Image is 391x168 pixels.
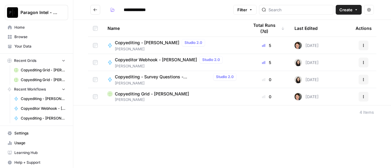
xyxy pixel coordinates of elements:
[14,25,65,30] span: Home
[233,5,257,15] button: Filter
[294,93,319,100] div: [DATE]
[5,56,68,65] button: Recent Grids
[294,76,319,83] div: [DATE]
[5,32,68,42] a: Browse
[11,75,68,85] a: Copyediting Grid - [PERSON_NAME]
[20,9,57,16] span: Paragon Intel - Copyediting
[115,46,207,52] span: [PERSON_NAME]
[294,59,319,66] div: [DATE]
[14,130,65,136] span: Settings
[294,76,302,83] img: t5ef5oef8zpw1w4g2xghobes91mw
[14,160,65,165] span: Help + Support
[115,40,179,46] span: Copyediting - [PERSON_NAME]
[14,140,65,146] span: Usage
[249,20,285,37] div: Total Runs (7d)
[294,42,302,49] img: qw00ik6ez51o8uf7vgx83yxyzow9
[356,20,372,37] div: Actions
[249,94,285,100] div: 0
[108,97,239,102] span: [PERSON_NAME]
[14,44,65,49] span: Your Data
[108,91,239,102] a: Copyediting Grid - [PERSON_NAME][PERSON_NAME]
[5,158,68,167] button: Help + Support
[249,42,285,48] div: 5
[5,138,68,148] a: Usage
[11,104,68,113] a: Copyeditor Webhook - [PERSON_NAME]
[14,58,36,63] span: Recent Grids
[185,40,202,45] span: Studio 2.0
[21,106,65,111] span: Copyeditor Webhook - [PERSON_NAME]
[360,109,374,115] div: 4 Items
[21,77,65,83] span: Copyediting Grid - [PERSON_NAME]
[5,85,68,94] button: Recent Workflows
[294,59,302,66] img: t5ef5oef8zpw1w4g2xghobes91mw
[14,34,65,40] span: Browse
[5,148,68,158] a: Learning Hub
[249,77,285,83] div: 0
[108,20,239,37] div: Name
[336,5,362,15] button: Create
[5,23,68,32] a: Home
[216,74,234,80] span: Studio 2.0
[237,7,247,13] span: Filter
[14,87,46,92] span: Recent Workflows
[11,113,68,123] a: Copyediting - [PERSON_NAME]
[108,56,239,69] a: Copyeditor Webhook - [PERSON_NAME]Studio 2.0[PERSON_NAME]
[115,74,211,80] span: Copyediting - Survey Questions - [PERSON_NAME]
[21,96,65,102] span: Copyediting - [PERSON_NAME]
[269,7,331,13] input: Search
[339,7,353,13] span: Create
[115,63,225,69] span: [PERSON_NAME]
[14,150,65,155] span: Learning Hub
[5,41,68,51] a: Your Data
[294,20,318,37] div: Last Edited
[21,67,65,73] span: Copyediting Grid - [PERSON_NAME]
[115,91,189,97] span: Copyediting Grid - [PERSON_NAME]
[115,57,197,63] span: Copyeditor Webhook - [PERSON_NAME]
[249,59,285,66] div: 5
[11,94,68,104] a: Copyediting - [PERSON_NAME]
[7,7,18,18] img: Paragon Intel - Copyediting Logo
[108,73,239,86] a: Copyediting - Survey Questions - [PERSON_NAME]Studio 2.0[PERSON_NAME]
[115,80,239,86] span: [PERSON_NAME]
[108,39,239,52] a: Copyediting - [PERSON_NAME]Studio 2.0[PERSON_NAME]
[11,65,68,75] a: Copyediting Grid - [PERSON_NAME]
[294,93,302,100] img: qw00ik6ez51o8uf7vgx83yxyzow9
[5,5,68,20] button: Workspace: Paragon Intel - Copyediting
[5,128,68,138] a: Settings
[202,57,220,63] span: Studio 2.0
[21,116,65,121] span: Copyediting - [PERSON_NAME]
[294,42,319,49] div: [DATE]
[90,5,100,15] button: Go back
